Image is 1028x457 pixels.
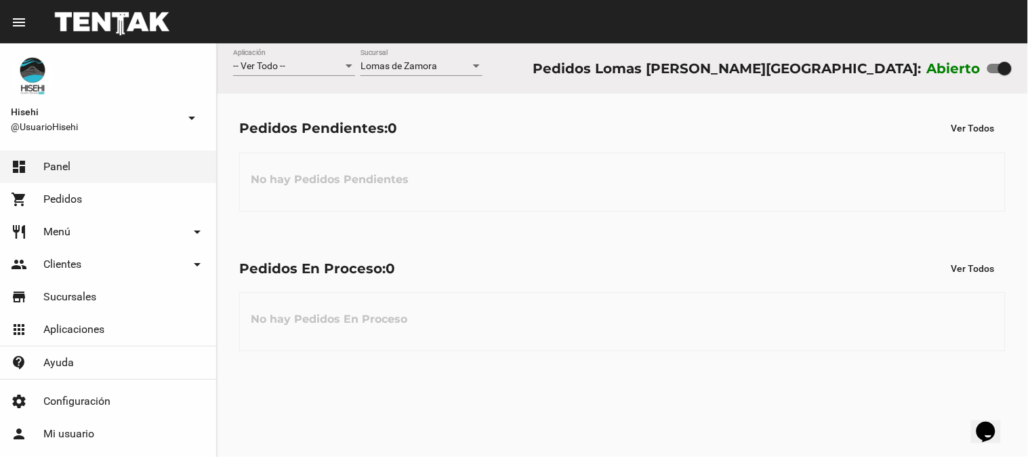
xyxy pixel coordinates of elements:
mat-icon: restaurant [11,224,27,240]
button: Ver Todos [941,116,1006,140]
span: Mi usuario [43,427,94,441]
mat-icon: shopping_cart [11,191,27,207]
div: Pedidos En Proceso: [239,258,395,279]
label: Abierto [927,58,981,79]
span: Sucursales [43,290,96,304]
span: Hisehi [11,104,178,120]
span: Ayuda [43,356,74,370]
span: 0 [386,260,395,277]
mat-icon: people [11,256,27,273]
button: Ver Todos [941,256,1006,281]
span: Menú [43,225,70,239]
div: Pedidos Pendientes: [239,117,397,139]
div: Pedidos Lomas [PERSON_NAME][GEOGRAPHIC_DATA]: [533,58,921,79]
mat-icon: arrow_drop_down [189,224,205,240]
span: Aplicaciones [43,323,104,336]
mat-icon: store [11,289,27,305]
h3: No hay Pedidos Pendientes [240,159,419,200]
mat-icon: settings [11,393,27,410]
span: -- Ver Todo -- [233,60,285,71]
span: Lomas de Zamora [361,60,437,71]
span: Pedidos [43,193,82,206]
mat-icon: contact_support [11,355,27,371]
span: Panel [43,160,70,174]
mat-icon: menu [11,14,27,31]
mat-icon: person [11,426,27,442]
iframe: chat widget [971,403,1014,443]
span: @UsuarioHisehi [11,120,178,134]
span: Ver Todos [951,123,995,134]
mat-icon: apps [11,321,27,338]
span: 0 [388,120,397,136]
mat-icon: dashboard [11,159,27,175]
mat-icon: arrow_drop_down [184,110,200,126]
img: b10aa081-330c-4927-a74e-08896fa80e0a.jpg [11,54,54,98]
span: Ver Todos [951,263,995,274]
h3: No hay Pedidos En Proceso [240,299,418,340]
span: Clientes [43,258,81,271]
span: Configuración [43,395,110,408]
mat-icon: arrow_drop_down [189,256,205,273]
